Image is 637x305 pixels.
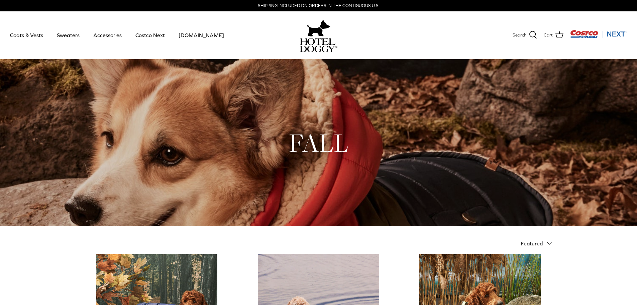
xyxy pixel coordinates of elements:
a: Costco Next [129,24,171,47]
a: Visit Costco Next [570,34,627,39]
span: Cart [544,32,553,39]
img: Costco Next [570,30,627,38]
a: Cart [544,31,563,40]
img: hoteldoggycom [300,38,337,52]
span: Search [513,32,526,39]
a: Sweaters [51,24,86,47]
a: [DOMAIN_NAME] [173,24,230,47]
a: hoteldoggy.com hoteldoggycom [300,18,337,52]
img: hoteldoggy.com [307,18,330,38]
button: Featured [521,236,556,251]
span: Featured [521,240,543,246]
a: Coats & Vests [4,24,49,47]
h1: FALL [81,126,556,159]
a: Accessories [87,24,128,47]
a: Search [513,31,537,40]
